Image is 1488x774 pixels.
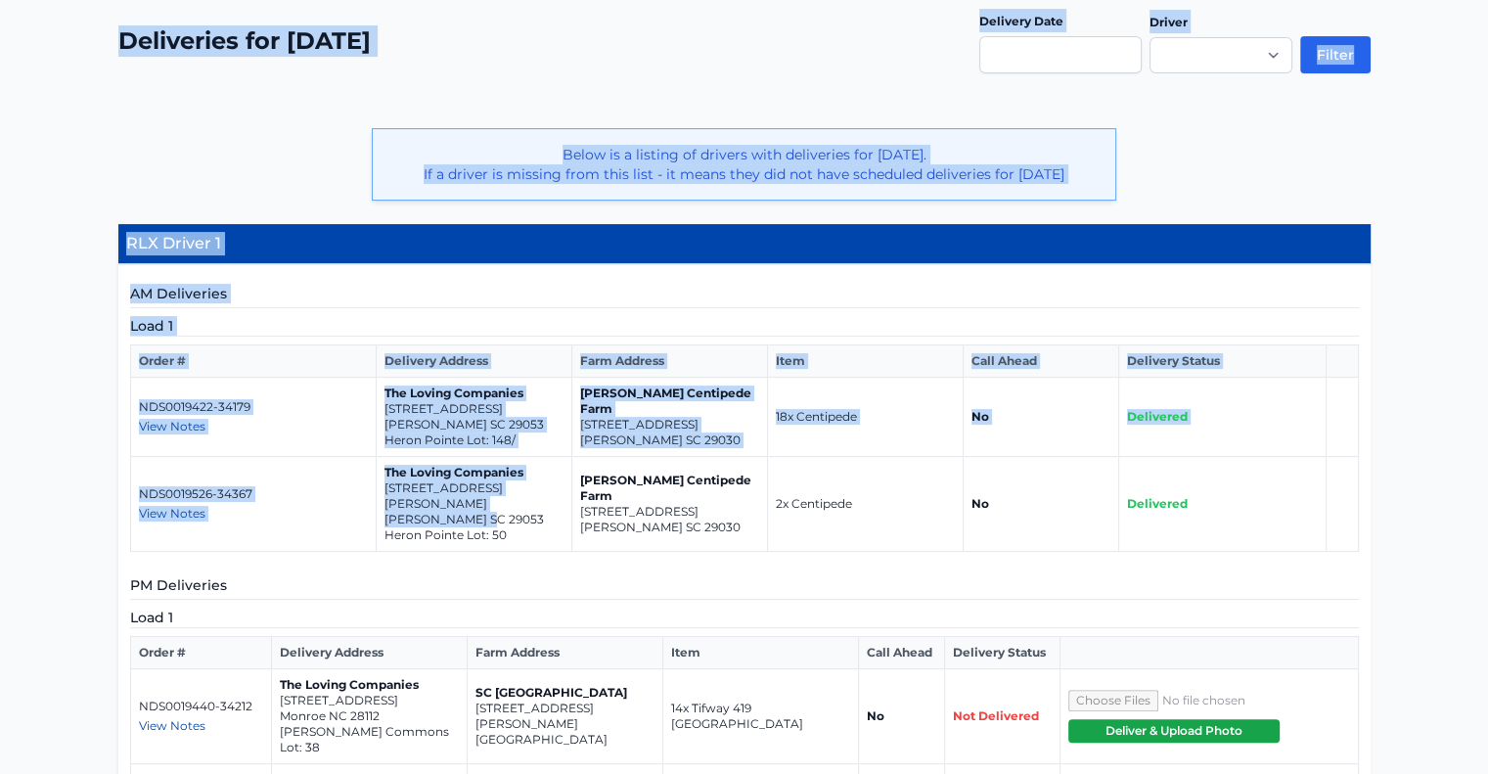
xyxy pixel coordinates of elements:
p: [STREET_ADDRESS][PERSON_NAME] [384,480,564,512]
p: [STREET_ADDRESS] [384,401,564,417]
span: Not Delivered [953,708,1039,723]
p: Below is a listing of drivers with deliveries for [DATE]. If a driver is missing from this list -... [388,145,1100,184]
th: Order # [130,345,377,378]
td: 18x Centipede [768,378,964,457]
h5: Load 1 [130,608,1359,628]
td: 2x Centipede [768,457,964,552]
th: Farm Address [467,637,662,669]
p: [GEOGRAPHIC_DATA] [475,732,654,748]
p: NDS0019440-34212 [139,699,263,714]
strong: No [971,496,989,511]
h5: PM Deliveries [130,575,1359,600]
p: [PERSON_NAME] Centipede Farm [580,386,759,417]
label: Delivery Date [979,14,1063,28]
th: Call Ahead [964,345,1119,378]
h2: Deliveries for [DATE] [118,25,371,57]
h5: AM Deliveries [130,284,1359,308]
th: Item [768,345,964,378]
span: View Notes [139,506,205,521]
p: NDS0019526-34367 [139,486,369,502]
th: Delivery Address [377,345,572,378]
strong: No [867,708,884,723]
p: [PERSON_NAME] Commons Lot: 38 [280,724,459,755]
th: Order # [130,637,271,669]
p: Heron Pointe Lot: 50 [384,527,564,543]
td: 14x Tifway 419 [GEOGRAPHIC_DATA] [662,669,858,764]
span: View Notes [139,419,205,433]
p: [PERSON_NAME] SC 29030 [580,520,759,535]
p: [STREET_ADDRESS] [580,504,759,520]
p: The Loving Companies [280,677,459,693]
p: [PERSON_NAME] Centipede Farm [580,473,759,504]
th: Delivery Status [945,637,1060,669]
span: Delivered [1127,409,1188,424]
th: Farm Address [572,345,768,378]
th: Delivery Address [271,637,467,669]
p: [STREET_ADDRESS][PERSON_NAME] [475,701,654,732]
p: The Loving Companies [384,386,564,401]
th: Item [662,637,858,669]
p: [STREET_ADDRESS] [280,693,459,708]
button: Deliver & Upload Photo [1068,719,1280,743]
p: [STREET_ADDRESS] [580,417,759,433]
strong: No [971,409,989,424]
h4: RLX Driver 1 [118,224,1371,264]
h5: Load 1 [130,316,1359,337]
p: SC [GEOGRAPHIC_DATA] [475,685,654,701]
span: Delivered [1127,496,1188,511]
button: Filter [1300,36,1371,73]
p: [PERSON_NAME] SC 29053 [384,417,564,433]
p: Heron Pointe Lot: 148/ [384,433,564,448]
p: [PERSON_NAME] SC 29030 [580,433,759,448]
p: NDS0019422-34179 [139,399,369,415]
p: [PERSON_NAME] SC 29053 [384,512,564,527]
th: Delivery Status [1119,345,1327,378]
p: Monroe NC 28112 [280,708,459,724]
p: The Loving Companies [384,465,564,480]
span: View Notes [139,718,205,733]
th: Call Ahead [858,637,944,669]
label: Driver [1150,15,1188,29]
